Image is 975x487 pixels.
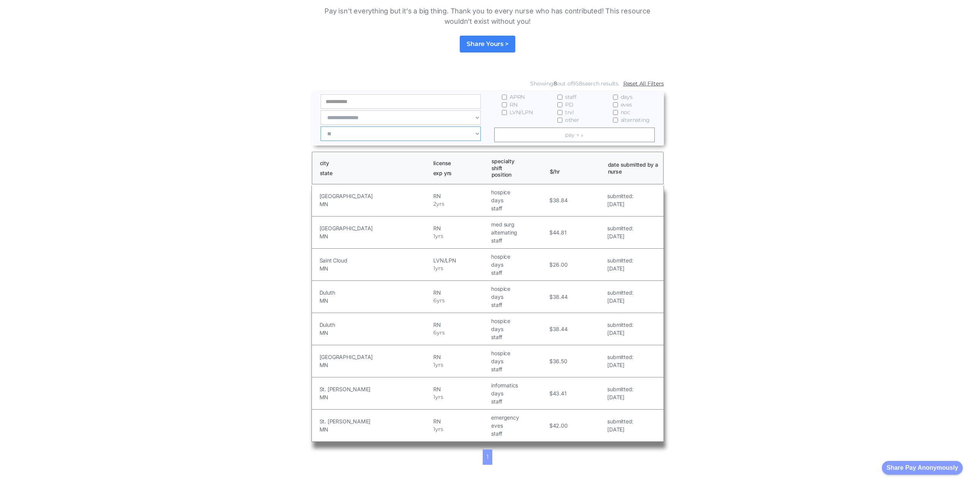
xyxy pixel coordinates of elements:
h5: 2 [433,200,436,208]
h5: RN [433,321,489,329]
h5: [DATE] [607,361,633,369]
h5: staff [491,269,547,277]
h5: submitted: [607,256,633,264]
h5: RN [433,224,489,232]
span: 8 [554,80,557,87]
h5: days [491,261,547,269]
input: noc [613,110,618,115]
h5: yrs [437,297,444,305]
h5: 36.50 [553,357,567,365]
h5: 1 [433,393,435,401]
h5: 44.81 [553,228,567,236]
h5: 6 [433,297,437,305]
h5: submitted: [607,417,633,425]
h5: RN [433,353,489,361]
h5: med surg [491,220,547,228]
h5: 43.41 [553,389,567,397]
h1: state [320,170,426,177]
h5: Saint Cloud [320,256,432,264]
h5: LVN/LPN [433,256,489,264]
h5: [DATE] [607,264,633,272]
h5: 1 [433,232,435,240]
h5: MN [320,329,432,337]
h5: submitted: [607,224,633,232]
div: List [311,449,664,465]
h5: staff [491,333,547,341]
input: other [557,118,562,123]
h5: submitted: [607,353,633,361]
h5: $ [549,421,553,430]
h5: St. [PERSON_NAME] [320,417,432,425]
h1: specialty [492,158,543,165]
h5: [GEOGRAPHIC_DATA] [320,224,432,232]
h5: informatics [491,381,547,389]
h5: emergency [491,413,547,421]
h5: days [491,389,547,397]
h5: 6 [433,329,437,337]
input: staff [557,95,562,100]
h5: yrs [435,393,443,401]
h5: MN [320,361,432,369]
h5: submitted: [607,385,633,393]
h5: Duluth [320,289,432,297]
h5: yrs [437,329,444,337]
p: Pay isn't everything but it's a big thing. Thank you to every nurse who has contributed! This res... [311,6,664,26]
h5: staff [491,430,547,438]
h5: 1 [433,264,435,272]
input: trvl [557,110,562,115]
h5: submitted: [607,321,633,329]
h5: 1 [433,361,435,369]
h5: [GEOGRAPHIC_DATA] [320,192,432,200]
h5: hospice [491,317,547,325]
h5: days [491,357,547,365]
input: days [613,95,618,100]
h5: staff [491,365,547,373]
a: 1 [483,449,493,465]
span: PD [565,101,574,108]
h5: yrs [435,425,443,433]
h5: staff [491,204,547,212]
input: alternating [613,118,618,123]
h5: RN [433,417,489,425]
h5: alternating [491,228,547,236]
h5: MN [320,200,432,208]
h5: yrs [435,264,443,272]
h5: staff [491,397,547,405]
h5: staff [491,301,547,309]
h5: $ [549,357,553,365]
h5: [DATE] [607,232,633,240]
h5: 26.00 [553,261,568,269]
input: LVN/LPN [502,110,507,115]
h5: $ [549,196,553,204]
span: RN [510,101,518,108]
span: 958 [572,80,582,87]
h5: eves [491,421,547,430]
h5: yrs [436,200,444,208]
a: Share Yours > [460,36,515,52]
h1: exp yrs [433,170,485,177]
a: submitted:[DATE] [607,192,633,208]
h5: [GEOGRAPHIC_DATA] [320,353,432,361]
h5: 42.00 [553,421,568,430]
a: Reset All Filters [623,80,664,87]
h5: hospice [491,285,547,293]
h5: yrs [435,232,443,240]
span: APRN [510,93,525,101]
h5: submitted: [607,289,633,297]
h5: $ [549,293,553,301]
h5: Duluth [320,321,432,329]
input: RN [502,102,507,107]
h5: [DATE] [607,297,633,305]
h5: 38.44 [553,325,568,333]
span: trvl [565,108,574,116]
h5: [DATE] [607,425,633,433]
h5: RN [433,289,489,297]
a: submitted:[DATE] [607,289,633,305]
h5: [DATE] [607,200,633,208]
h5: $ [549,228,553,236]
h5: $ [549,389,553,397]
span: eves [621,101,632,108]
h1: $/hr [550,161,601,175]
h5: 1 [433,425,435,433]
h5: [DATE] [607,329,633,337]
